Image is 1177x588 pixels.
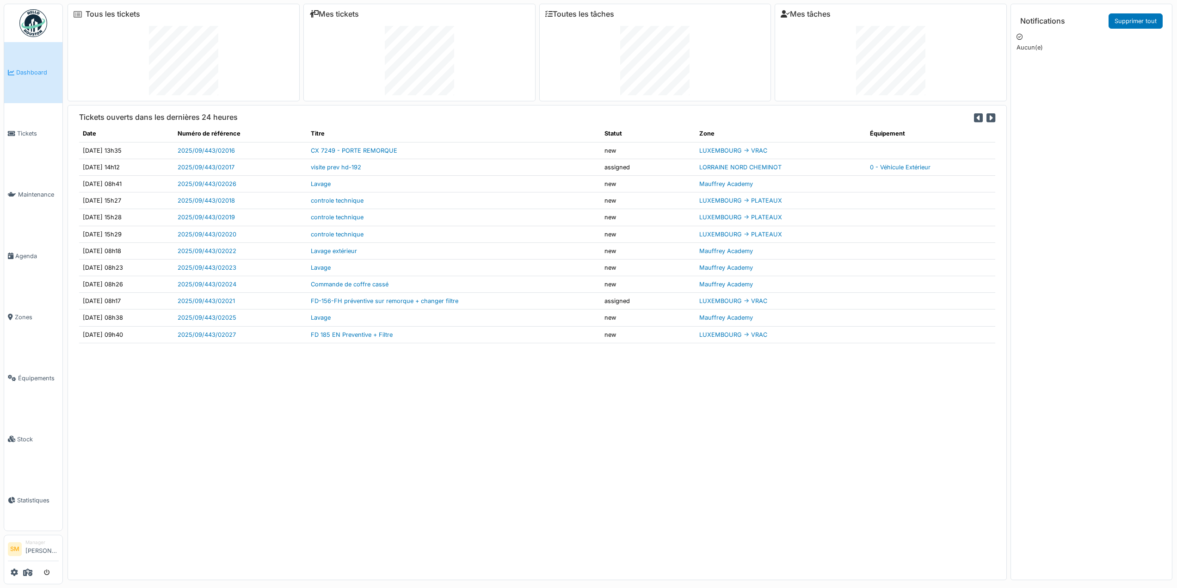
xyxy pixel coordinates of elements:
li: SM [8,542,22,556]
a: controle technique [311,231,364,238]
td: new [601,192,696,209]
span: Maintenance [18,190,59,199]
td: [DATE] 08h38 [79,309,174,326]
td: new [601,259,696,276]
a: 2025/09/443/02025 [178,314,236,321]
span: Stock [17,435,59,444]
a: Lavage [311,180,331,187]
td: assigned [601,159,696,175]
td: [DATE] 08h26 [79,276,174,293]
a: SM Manager[PERSON_NAME] [8,539,59,561]
th: Zone [696,125,867,142]
a: Mes tâches [781,10,831,19]
td: new [601,276,696,293]
a: Équipements [4,347,62,409]
a: 2025/09/443/02023 [178,264,236,271]
a: 2025/09/443/02027 [178,331,236,338]
a: 2025/09/443/02021 [178,297,235,304]
td: new [601,242,696,259]
span: Zones [15,313,59,322]
td: [DATE] 15h29 [79,226,174,242]
a: Statistiques [4,470,62,531]
td: [DATE] 13h35 [79,142,174,159]
a: visite prev hd-192 [311,164,361,171]
a: 2025/09/443/02018 [178,197,235,204]
td: new [601,142,696,159]
span: Tickets [17,129,59,138]
td: [DATE] 08h17 [79,293,174,309]
td: assigned [601,293,696,309]
a: 2025/09/443/02020 [178,231,236,238]
a: 0 - Véhicule Extérieur [870,164,931,171]
a: LUXEMBOURG -> VRAC [699,331,767,338]
a: FD-156-FH préventive sur remorque + changer filtre [311,297,458,304]
span: Équipements [18,374,59,383]
a: 2025/09/443/02017 [178,164,234,171]
td: [DATE] 09h40 [79,326,174,343]
a: Mauffrey Academy [699,314,753,321]
a: LUXEMBOURG -> PLATEAUX [699,214,782,221]
a: 2025/09/443/02026 [178,180,236,187]
a: Mauffrey Academy [699,264,753,271]
a: Tickets [4,103,62,164]
td: new [601,175,696,192]
a: Mes tickets [309,10,359,19]
div: Manager [25,539,59,546]
li: [PERSON_NAME] [25,539,59,559]
p: Aucun(e) [1017,43,1166,52]
td: [DATE] 08h18 [79,242,174,259]
a: Zones [4,286,62,347]
td: new [601,309,696,326]
a: Mauffrey Academy [699,281,753,288]
a: 2025/09/443/02022 [178,248,236,254]
span: Agenda [15,252,59,260]
a: Lavage [311,314,331,321]
a: Agenda [4,225,62,286]
td: [DATE] 08h23 [79,259,174,276]
a: LUXEMBOURG -> PLATEAUX [699,197,782,204]
a: Supprimer tout [1109,13,1163,29]
span: Dashboard [16,68,59,77]
a: LUXEMBOURG -> VRAC [699,147,767,154]
a: Lavage [311,264,331,271]
td: new [601,226,696,242]
td: [DATE] 15h28 [79,209,174,226]
span: Statistiques [17,496,59,505]
a: CX 7249 - PORTE REMORQUE [311,147,397,154]
a: controle technique [311,214,364,221]
a: Stock [4,409,62,470]
a: Tous les tickets [86,10,140,19]
th: Statut [601,125,696,142]
a: Maintenance [4,164,62,225]
a: Mauffrey Academy [699,180,753,187]
a: controle technique [311,197,364,204]
a: 2025/09/443/02024 [178,281,236,288]
td: [DATE] 15h27 [79,192,174,209]
a: LORRAINE NORD CHEMINOT [699,164,782,171]
a: 2025/09/443/02019 [178,214,235,221]
td: [DATE] 08h41 [79,175,174,192]
th: Numéro de référence [174,125,307,142]
a: LUXEMBOURG -> VRAC [699,297,767,304]
th: Titre [307,125,601,142]
a: 2025/09/443/02016 [178,147,235,154]
td: new [601,326,696,343]
a: Dashboard [4,42,62,103]
a: Mauffrey Academy [699,248,753,254]
a: Commande de coffre cassé [311,281,388,288]
th: Équipement [866,125,995,142]
a: Toutes les tâches [545,10,614,19]
h6: Tickets ouverts dans les dernières 24 heures [79,113,238,122]
a: FD 185 EN Preventive + Filtre [311,331,393,338]
a: LUXEMBOURG -> PLATEAUX [699,231,782,238]
td: [DATE] 14h12 [79,159,174,175]
img: Badge_color-CXgf-gQk.svg [19,9,47,37]
h6: Notifications [1020,17,1065,25]
th: Date [79,125,174,142]
td: new [601,209,696,226]
a: Lavage extérieur [311,248,357,254]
